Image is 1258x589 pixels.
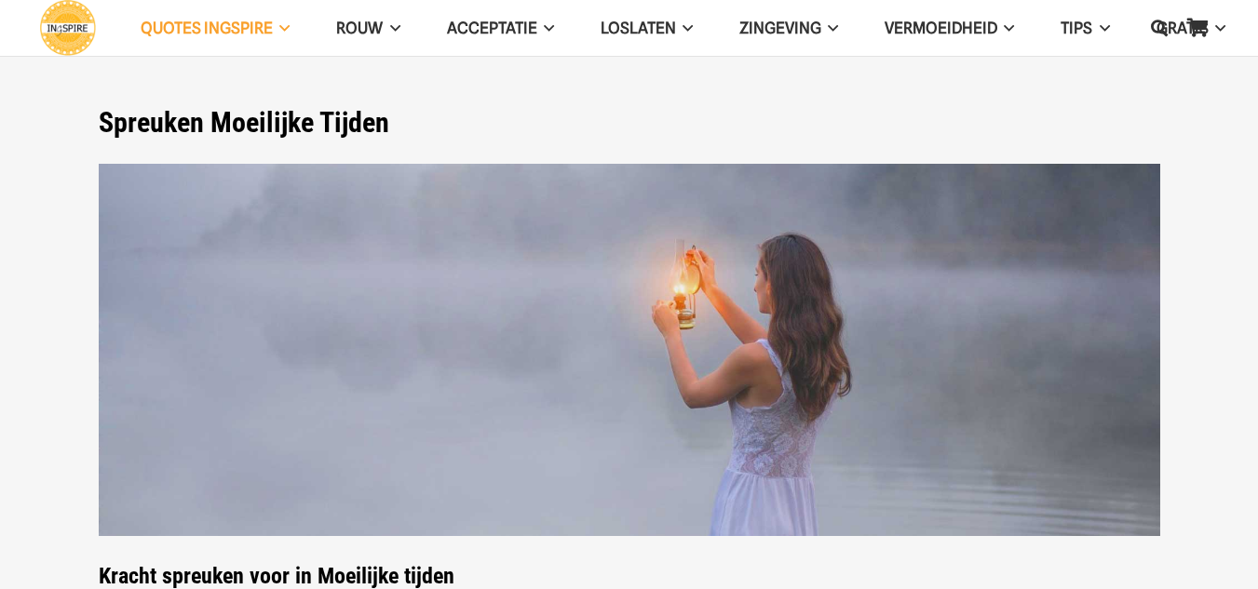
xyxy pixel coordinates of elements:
[1141,5,1178,51] a: Zoeken
[997,5,1014,51] span: VERMOEIDHEID Menu
[141,19,273,37] span: QUOTES INGSPIRE
[99,106,1160,140] h1: Spreuken Moeilijke Tijden
[821,5,838,51] span: Zingeving Menu
[861,5,1037,52] a: VERMOEIDHEIDVERMOEIDHEID Menu
[676,5,693,51] span: Loslaten Menu
[1157,19,1209,37] span: GRATIS
[739,19,821,37] span: Zingeving
[99,563,454,589] strong: Kracht spreuken voor in Moeilijke tijden
[273,5,290,51] span: QUOTES INGSPIRE Menu
[601,19,676,37] span: Loslaten
[1133,5,1249,52] a: GRATISGRATIS Menu
[1037,5,1132,52] a: TIPSTIPS Menu
[99,164,1160,537] img: Spreuken als steun en hoop in zware moeilijke tijden citaten van Ingspire
[537,5,554,51] span: Acceptatie Menu
[577,5,716,52] a: LoslatenLoslaten Menu
[447,19,537,37] span: Acceptatie
[383,5,399,51] span: ROUW Menu
[1061,19,1092,37] span: TIPS
[336,19,383,37] span: ROUW
[1209,5,1225,51] span: GRATIS Menu
[313,5,423,52] a: ROUWROUW Menu
[117,5,313,52] a: QUOTES INGSPIREQUOTES INGSPIRE Menu
[885,19,997,37] span: VERMOEIDHEID
[424,5,577,52] a: AcceptatieAcceptatie Menu
[1092,5,1109,51] span: TIPS Menu
[716,5,861,52] a: ZingevingZingeving Menu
